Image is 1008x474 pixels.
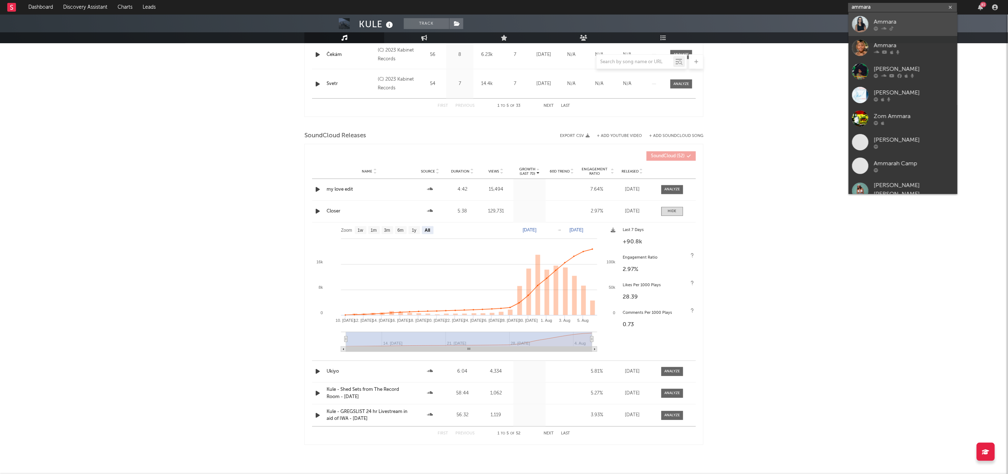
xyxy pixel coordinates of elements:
text: All [425,228,430,233]
div: 129,731 [480,208,512,215]
div: 6:04 [448,368,477,376]
button: + Add SoundCloud Song [650,134,704,138]
div: [DATE] [532,80,556,88]
text: 100k [607,260,615,264]
text: 0 [613,311,615,315]
a: Čekám [327,51,374,58]
text: 18. [DATE] [409,319,428,323]
div: 56 [421,51,444,58]
text: 50k [609,285,615,290]
text: 14. [DATE] [372,319,392,323]
text: 1y [412,228,417,233]
button: SoundCloud(52) [647,151,696,161]
div: 2.97 % [623,266,692,274]
div: Ammara [874,41,954,50]
span: Name [362,170,373,174]
div: 7 [503,80,528,88]
button: Next [544,104,554,108]
text: 3m [384,228,390,233]
span: Views [489,170,499,174]
span: to [501,104,505,108]
text: 16k [316,260,323,264]
a: Kule - GREGSLIST 24 hr Livestream in aid of IWA - [DATE] [327,409,412,423]
div: 6.23k [475,51,499,58]
button: Last [561,104,570,108]
div: N/A [560,80,584,88]
a: Zom Ammara [849,107,958,130]
div: 3.93 % [580,412,614,419]
span: Source [421,170,435,174]
div: [PERSON_NAME] [874,135,954,144]
div: 7 [448,80,472,88]
span: of [511,432,515,435]
div: 81 [980,2,987,7]
input: Search by song name or URL [597,59,673,65]
span: Released [622,170,639,174]
a: Ammarah Camp [849,154,958,178]
text: Zoom [341,228,352,233]
text: [DATE] [523,228,537,233]
div: 1,062 [480,390,512,397]
a: Closer [327,208,412,215]
a: Kule - Shed Sets from The Record Room - [DATE] [327,386,412,401]
div: N/A [615,51,640,58]
div: N/A [615,80,640,88]
div: 5:38 [448,208,477,215]
a: [PERSON_NAME] [849,60,958,83]
div: 0.73 [623,321,692,329]
text: 16. [DATE] [390,319,410,323]
div: 14.4k [475,80,499,88]
div: [DATE] [618,186,647,194]
button: First [438,104,448,108]
a: Ukiyo [327,368,412,376]
div: 28.39 [623,293,692,302]
button: + Add YouTube Video [597,134,642,138]
div: N/A [560,51,584,58]
div: 56:32 [448,412,477,419]
text: 0 [321,311,323,315]
button: + Add SoundCloud Song [642,134,704,138]
div: [PERSON_NAME] [874,88,954,97]
button: First [438,432,448,436]
text: 1w [358,228,364,233]
a: Ammara [849,12,958,36]
text: [DATE] [570,228,583,233]
span: SoundCloud [651,154,676,158]
button: Export CSV [560,134,590,138]
div: 15,494 [480,186,512,194]
p: Growth [519,167,536,172]
text: 22. [DATE] [446,319,465,323]
div: [DATE] [618,390,647,397]
div: my love edit [327,186,412,194]
div: 5.27 % [580,390,614,397]
span: of [511,104,515,108]
a: Ammara [849,36,958,60]
div: 54 [421,80,444,88]
div: [DATE] [618,412,647,419]
text: 20. [DATE] [427,319,446,323]
div: 7 [503,51,528,58]
button: Previous [455,432,475,436]
div: 2.97 % [580,208,614,215]
div: 4,334 [480,368,512,376]
div: 5.81 % [580,368,614,376]
div: 1 5 52 [489,430,529,438]
div: N/A [587,51,612,58]
div: KULE [359,18,395,30]
a: [PERSON_NAME] [PERSON_NAME] [849,178,958,207]
div: [PERSON_NAME] [PERSON_NAME] [874,181,954,199]
div: Likes Per 1000 Plays [623,281,692,290]
text: 1. Aug [541,319,552,323]
text: 30. [DATE] [519,319,538,323]
div: Last 7 Days [623,226,692,235]
div: Svetr [327,80,374,88]
div: [DATE] [532,51,556,58]
text: 3. Aug [559,319,570,323]
button: 81 [978,4,983,10]
div: 7.64 % [580,186,614,194]
div: 1 5 33 [489,102,529,110]
span: to [501,432,505,435]
div: N/A [587,80,612,88]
